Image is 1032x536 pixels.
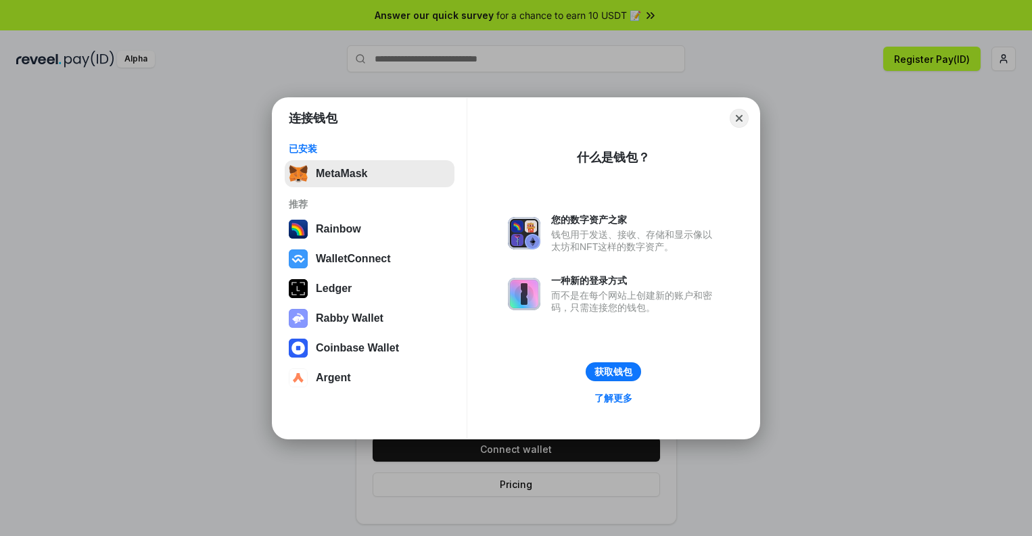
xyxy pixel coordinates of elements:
img: svg+xml,%3Csvg%20xmlns%3D%22http%3A%2F%2Fwww.w3.org%2F2000%2Fsvg%22%20fill%3D%22none%22%20viewBox... [508,217,540,249]
button: WalletConnect [285,245,454,272]
img: svg+xml,%3Csvg%20width%3D%22120%22%20height%3D%22120%22%20viewBox%3D%220%200%20120%20120%22%20fil... [289,220,308,239]
button: Coinbase Wallet [285,335,454,362]
img: svg+xml,%3Csvg%20xmlns%3D%22http%3A%2F%2Fwww.w3.org%2F2000%2Fsvg%22%20width%3D%2228%22%20height%3... [289,279,308,298]
button: MetaMask [285,160,454,187]
img: svg+xml,%3Csvg%20width%3D%2228%22%20height%3D%2228%22%20viewBox%3D%220%200%2028%2028%22%20fill%3D... [289,339,308,358]
div: Coinbase Wallet [316,342,399,354]
button: Rainbow [285,216,454,243]
button: Ledger [285,275,454,302]
div: Ledger [316,283,352,295]
img: svg+xml,%3Csvg%20width%3D%2228%22%20height%3D%2228%22%20viewBox%3D%220%200%2028%2028%22%20fill%3D... [289,249,308,268]
img: svg+xml,%3Csvg%20xmlns%3D%22http%3A%2F%2Fwww.w3.org%2F2000%2Fsvg%22%20fill%3D%22none%22%20viewBox... [289,309,308,328]
div: 而不是在每个网站上创建新的账户和密码，只需连接您的钱包。 [551,289,719,314]
div: MetaMask [316,168,367,180]
div: Rabby Wallet [316,312,383,324]
div: 一种新的登录方式 [551,274,719,287]
img: svg+xml,%3Csvg%20width%3D%2228%22%20height%3D%2228%22%20viewBox%3D%220%200%2028%2028%22%20fill%3D... [289,368,308,387]
div: Argent [316,372,351,384]
div: WalletConnect [316,253,391,265]
button: Close [730,109,749,128]
button: Rabby Wallet [285,305,454,332]
a: 了解更多 [586,389,640,407]
button: Argent [285,364,454,391]
div: Rainbow [316,223,361,235]
img: svg+xml,%3Csvg%20xmlns%3D%22http%3A%2F%2Fwww.w3.org%2F2000%2Fsvg%22%20fill%3D%22none%22%20viewBox... [508,278,540,310]
div: 获取钱包 [594,366,632,378]
button: 获取钱包 [586,362,641,381]
div: 您的数字资产之家 [551,214,719,226]
div: 已安装 [289,143,450,155]
img: svg+xml,%3Csvg%20fill%3D%22none%22%20height%3D%2233%22%20viewBox%3D%220%200%2035%2033%22%20width%... [289,164,308,183]
div: 推荐 [289,198,450,210]
h1: 连接钱包 [289,110,337,126]
div: 什么是钱包？ [577,149,650,166]
div: 钱包用于发送、接收、存储和显示像以太坊和NFT这样的数字资产。 [551,228,719,253]
div: 了解更多 [594,392,632,404]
